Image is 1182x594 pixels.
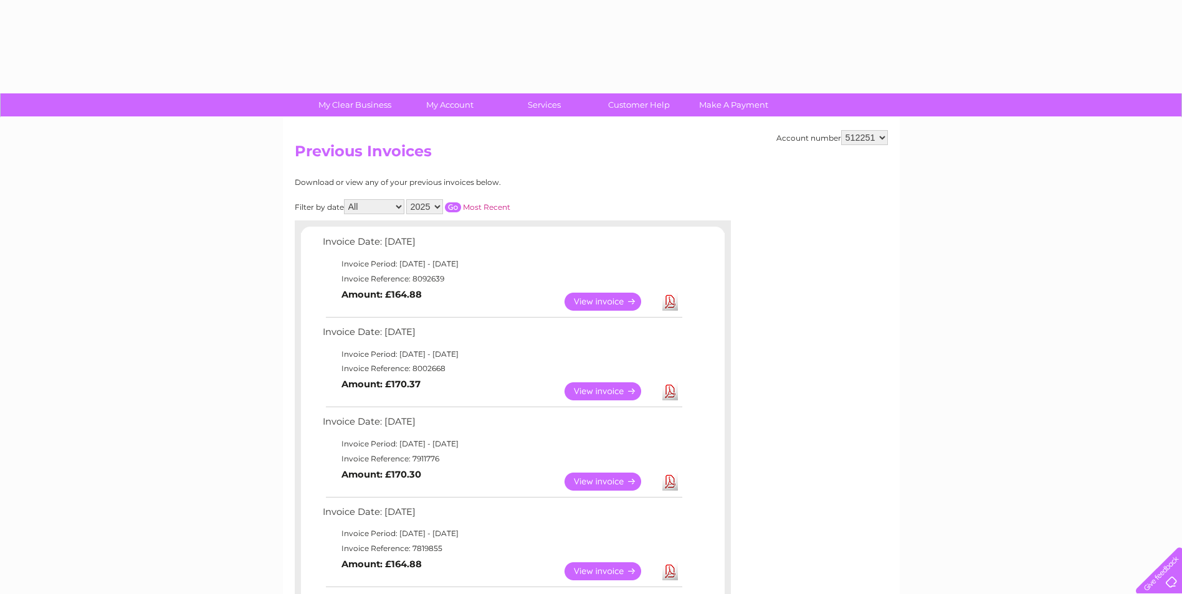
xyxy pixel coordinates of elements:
a: Services [493,93,596,116]
a: Most Recent [463,202,510,212]
td: Invoice Reference: 8002668 [320,361,684,376]
a: Customer Help [588,93,690,116]
div: Filter by date [295,199,622,214]
td: Invoice Date: [DATE] [320,413,684,436]
a: Download [662,382,678,400]
b: Amount: £170.37 [341,379,421,390]
a: View [565,473,656,491]
td: Invoice Period: [DATE] - [DATE] [320,526,684,541]
a: Download [662,562,678,580]
a: My Account [398,93,501,116]
b: Amount: £170.30 [341,469,421,480]
a: View [565,293,656,311]
td: Invoice Date: [DATE] [320,324,684,347]
td: Invoice Date: [DATE] [320,504,684,527]
td: Invoice Reference: 8092639 [320,271,684,286]
td: Invoice Period: [DATE] - [DATE] [320,257,684,271]
td: Invoice Period: [DATE] - [DATE] [320,347,684,362]
div: Download or view any of your previous invoices below. [295,178,622,187]
div: Account number [776,130,888,145]
a: My Clear Business [303,93,406,116]
td: Invoice Period: [DATE] - [DATE] [320,436,684,451]
td: Invoice Reference: 7819855 [320,541,684,556]
a: Make A Payment [682,93,785,116]
a: Download [662,473,678,491]
b: Amount: £164.88 [341,559,422,570]
a: Download [662,293,678,311]
td: Invoice Reference: 7911776 [320,451,684,466]
td: Invoice Date: [DATE] [320,233,684,257]
h2: Previous Invoices [295,143,888,166]
a: View [565,382,656,400]
a: View [565,562,656,580]
b: Amount: £164.88 [341,289,422,300]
